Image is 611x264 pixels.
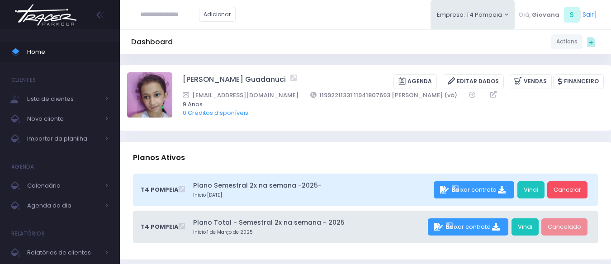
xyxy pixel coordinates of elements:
a: Sair [583,10,594,19]
a: Editar Dados [443,74,504,89]
a: [EMAIL_ADDRESS][DOMAIN_NAME] [183,90,298,100]
a: Vindi [512,218,539,236]
span: Agenda do dia [27,200,99,212]
img: Ivy Miki Miessa Guadanuci [127,72,172,118]
a: Vindi [517,181,545,198]
small: Início [DATE] [193,192,431,199]
h4: Relatórios [11,225,45,243]
span: Calendário [27,180,99,192]
small: Início 1 de Março de 2025 [193,229,425,236]
a: Vendas [510,74,552,89]
h4: Agenda [11,158,34,176]
a: Adicionar [199,7,236,22]
div: [ ] [515,5,600,25]
span: Lista de clientes [27,93,99,105]
span: 9 Anos [183,100,592,109]
span: Importar da planilha [27,133,99,145]
a: Cancelar [547,181,587,198]
span: Novo cliente [27,113,99,125]
span: T4 Pompeia [141,222,179,231]
span: Home [27,46,109,58]
a: Agenda [393,74,437,89]
a: Plano Total - Semestral 2x na semana - 2025 [193,218,425,227]
a: Actions [551,34,583,49]
span: Giovana [532,10,559,19]
h5: Dashboard [131,38,173,47]
span: S [564,7,580,23]
div: Baixar contrato [434,181,514,198]
span: Olá, [518,10,530,19]
span: T4 Pompeia [141,185,179,194]
div: Baixar contrato [428,218,508,236]
span: Relatórios de clientes [27,247,99,259]
a: 0 Créditos disponíveis [183,108,248,117]
h3: Planos Ativos [133,145,185,170]
a: Plano Semestral 2x na semana -2025- [193,181,431,190]
a: [PERSON_NAME] Guadanuci [183,74,286,89]
a: 11992211331 11941807693 [PERSON_NAME] (vó) [310,90,458,100]
h4: Clientes [11,71,36,89]
a: Financeiro [553,74,604,89]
